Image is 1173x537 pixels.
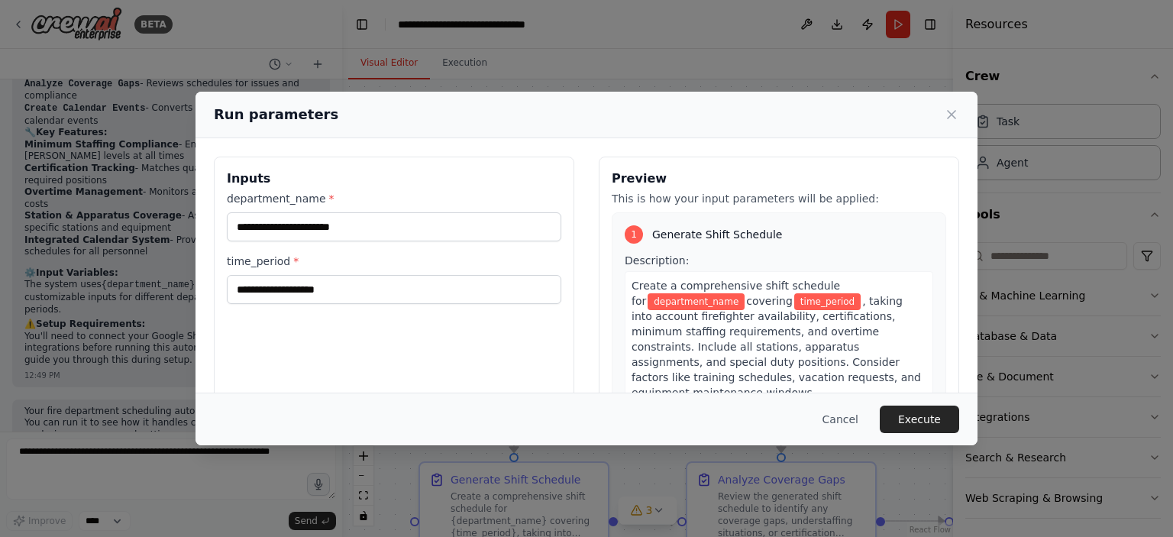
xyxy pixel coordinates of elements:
[214,104,338,125] h2: Run parameters
[227,170,561,188] h3: Inputs
[227,191,561,206] label: department_name
[794,293,861,310] span: Variable: time_period
[227,254,561,269] label: time_period
[632,295,921,399] span: , taking into account firefighter availability, certifications, minimum staffing requirements, an...
[648,293,745,310] span: Variable: department_name
[625,225,643,244] div: 1
[880,406,959,433] button: Execute
[625,254,689,267] span: Description:
[746,295,793,307] span: covering
[612,170,946,188] h3: Preview
[612,191,946,206] p: This is how your input parameters will be applied:
[632,280,840,307] span: Create a comprehensive shift schedule for
[810,406,871,433] button: Cancel
[652,227,782,242] span: Generate Shift Schedule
